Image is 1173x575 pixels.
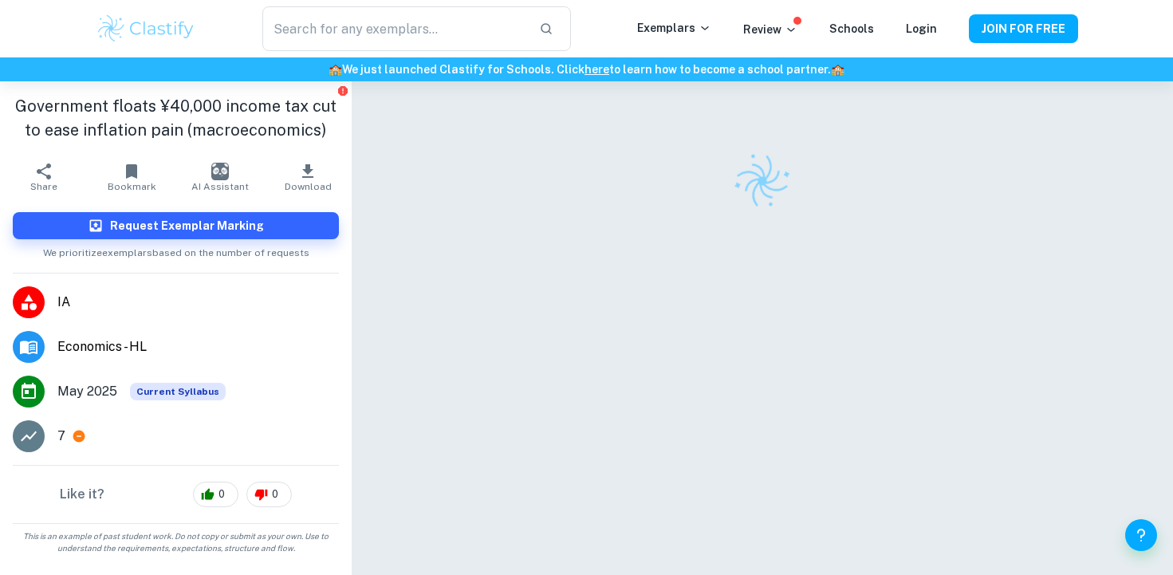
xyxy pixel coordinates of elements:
[337,85,348,96] button: Report issue
[13,94,339,142] h1: Government floats ¥40,000 income tax cut to ease inflation pain (macroeconomics)
[1125,519,1157,551] button: Help and Feedback
[176,155,264,199] button: AI Assistant
[6,530,345,554] span: This is an example of past student work. Do not copy or submit as your own. Use to understand the...
[263,486,287,502] span: 0
[637,19,711,37] p: Exemplars
[264,155,352,199] button: Download
[130,383,226,400] div: This exemplar is based on the current syllabus. Feel free to refer to it for inspiration/ideas wh...
[906,22,937,35] a: Login
[725,144,801,219] img: Clastify logo
[88,155,175,199] button: Bookmark
[57,382,117,401] span: May 2025
[329,63,342,76] span: 🏫
[831,63,844,76] span: 🏫
[585,63,609,76] a: here
[3,61,1170,78] h6: We just launched Clastify for Schools. Click to learn how to become a school partner.
[193,482,238,507] div: 0
[96,13,197,45] img: Clastify logo
[110,217,264,234] h6: Request Exemplar Marking
[57,293,339,312] span: IA
[130,383,226,400] span: Current Syllabus
[57,337,339,356] span: Economics - HL
[829,22,874,35] a: Schools
[30,181,57,192] span: Share
[60,485,104,504] h6: Like it?
[285,181,332,192] span: Download
[262,6,525,51] input: Search for any exemplars...
[43,239,309,260] span: We prioritize exemplars based on the number of requests
[210,486,234,502] span: 0
[191,181,249,192] span: AI Assistant
[246,482,292,507] div: 0
[13,212,339,239] button: Request Exemplar Marking
[969,14,1078,43] button: JOIN FOR FREE
[108,181,156,192] span: Bookmark
[57,427,65,446] p: 7
[211,163,229,180] img: AI Assistant
[743,21,797,38] p: Review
